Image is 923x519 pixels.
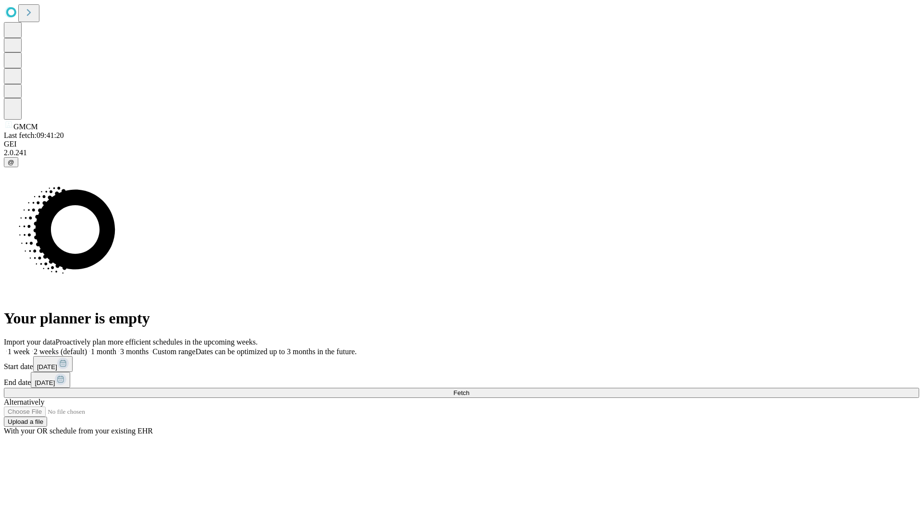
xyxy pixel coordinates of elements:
[91,347,116,356] span: 1 month
[4,388,919,398] button: Fetch
[4,427,153,435] span: With your OR schedule from your existing EHR
[33,356,73,372] button: [DATE]
[4,157,18,167] button: @
[4,398,44,406] span: Alternatively
[4,148,919,157] div: 2.0.241
[4,356,919,372] div: Start date
[31,372,70,388] button: [DATE]
[152,347,195,356] span: Custom range
[35,379,55,386] span: [DATE]
[34,347,87,356] span: 2 weeks (default)
[120,347,149,356] span: 3 months
[56,338,258,346] span: Proactively plan more efficient schedules in the upcoming weeks.
[4,309,919,327] h1: Your planner is empty
[196,347,357,356] span: Dates can be optimized up to 3 months in the future.
[13,123,38,131] span: GMCM
[8,159,14,166] span: @
[8,347,30,356] span: 1 week
[453,389,469,396] span: Fetch
[4,372,919,388] div: End date
[4,417,47,427] button: Upload a file
[37,363,57,371] span: [DATE]
[4,131,64,139] span: Last fetch: 09:41:20
[4,140,919,148] div: GEI
[4,338,56,346] span: Import your data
